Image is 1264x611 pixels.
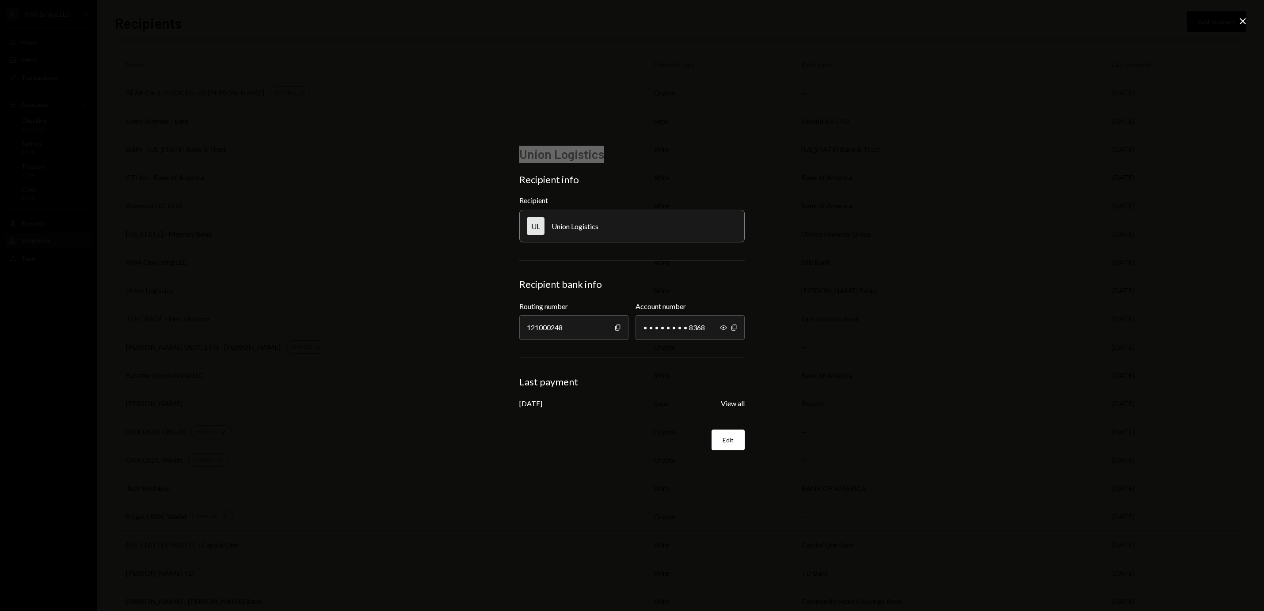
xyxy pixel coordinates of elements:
[712,430,745,450] button: Edit
[519,146,745,163] h2: Union Logistics
[519,315,628,340] div: 121000248
[519,376,745,388] div: Last payment
[721,399,745,408] button: View all
[636,315,745,340] div: • • • • • • • • 8368
[519,301,628,312] label: Routing number
[519,399,542,407] div: [DATE]
[636,301,745,312] label: Account number
[519,196,745,204] div: Recipient
[519,278,745,290] div: Recipient bank info
[519,173,745,186] div: Recipient info
[527,217,544,235] div: UL
[552,222,598,230] div: Union Logistics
